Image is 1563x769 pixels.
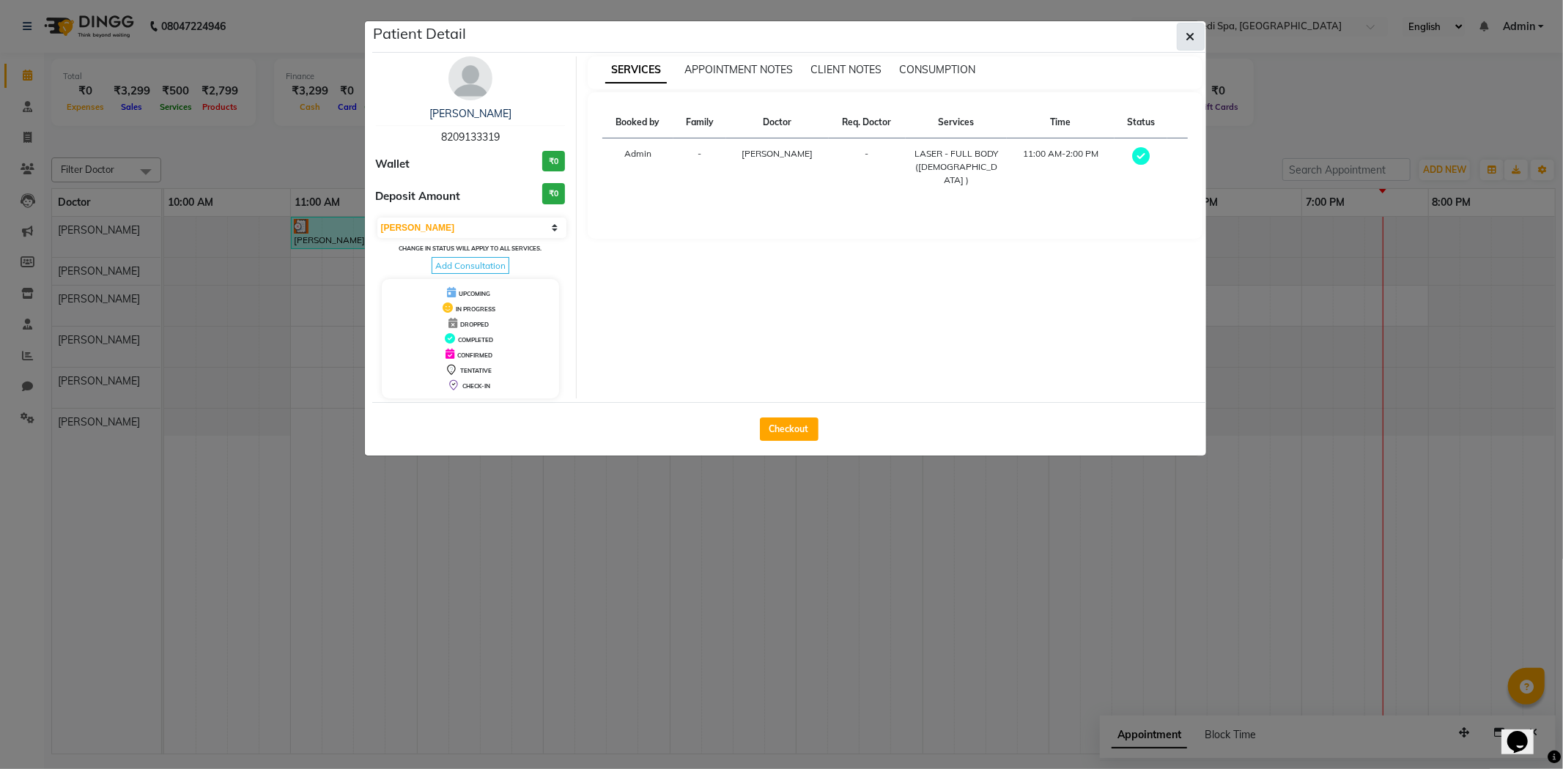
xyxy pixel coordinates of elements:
small: Change in status will apply to all services. [399,245,542,252]
button: Checkout [760,417,819,441]
th: Doctor [726,107,829,138]
h5: Patient Detail [374,23,467,45]
span: Deposit Amount [376,188,461,205]
img: avatar [448,56,492,100]
th: Time [1007,107,1115,138]
a: [PERSON_NAME] [429,107,511,120]
th: Family [673,107,726,138]
span: SERVICES [605,57,667,83]
h3: ₹0 [542,151,565,172]
span: IN PROGRESS [456,305,495,313]
span: UPCOMING [459,290,490,297]
span: APPOINTMENT NOTES [684,63,793,76]
span: CLIENT NOTES [810,63,882,76]
span: CHECK-IN [462,382,490,390]
iframe: chat widget [1501,710,1548,754]
th: Booked by [602,107,673,138]
span: COMPLETED [458,336,493,343]
span: Wallet [376,156,410,173]
span: [PERSON_NAME] [742,148,813,159]
span: CONFIRMED [457,352,492,359]
div: LASER - FULL BODY ([DEMOGRAPHIC_DATA] ) [914,147,999,187]
h3: ₹0 [542,183,565,204]
th: Services [906,107,1008,138]
span: TENTATIVE [460,367,492,374]
span: 8209133319 [441,130,500,144]
span: DROPPED [460,321,489,328]
th: Status [1115,107,1167,138]
td: 11:00 AM-2:00 PM [1007,138,1115,196]
span: CONSUMPTION [899,63,975,76]
td: Admin [602,138,673,196]
td: - [829,138,906,196]
th: Req. Doctor [829,107,906,138]
span: Add Consultation [432,257,509,274]
td: - [673,138,726,196]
